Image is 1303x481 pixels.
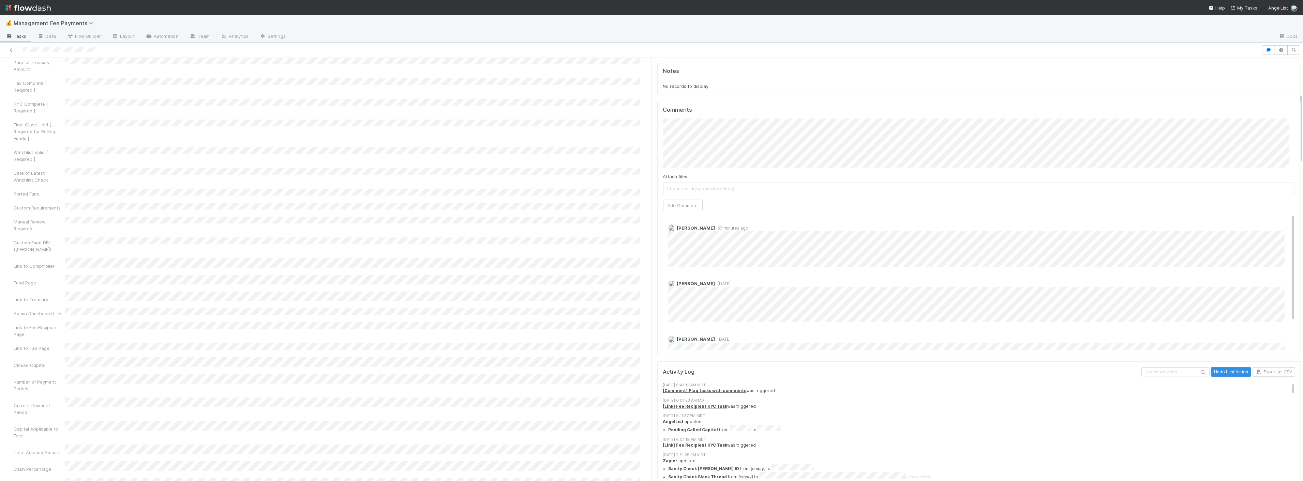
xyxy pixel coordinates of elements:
[1291,5,1298,12] img: avatar_8d06466b-a936-4205-8f52-b0cc03e2a179.png
[5,2,51,14] img: logo-inverted-e16ddd16eac7371096b0.svg
[907,475,930,480] span: (show more)
[14,449,65,456] div: Total Accrued Amount
[663,442,1301,448] div: was triggered
[14,466,65,472] div: Cash Percentage
[61,31,106,42] a: Flow Builder
[14,20,97,27] span: Management Fee Payments
[14,425,65,439] div: Capital Applicable to Fees
[663,83,1295,90] div: No records to display.
[254,31,291,42] a: Settings
[14,80,65,93] div: Tax Complete [ Required ]
[663,419,684,424] strong: AngelList
[669,472,1301,480] summary: Sanity Check Slack Thread from (empty) to (show more)
[14,59,65,73] div: Parallel Treasury Amount
[669,425,1301,433] li: from to
[5,20,12,26] span: 💰
[14,310,65,317] div: Admin Dashboard Link
[14,345,65,352] div: Link to Tax Page
[663,458,1301,480] div: updated:
[663,382,1301,388] div: [DATE] 6:41:12 AM MDT
[1141,367,1210,376] input: Search activities...
[663,419,1301,433] div: updated:
[663,452,1301,458] div: [DATE] 2:31:25 PM MDT
[669,464,1301,472] li: from to
[140,31,184,42] a: Automation
[663,404,728,409] a: [Link] Fee Recipient KYC Task
[663,173,689,180] label: Attach files:
[1211,367,1251,377] button: Undo Last Action
[677,336,715,342] span: [PERSON_NAME]
[1273,31,1303,42] a: Docs
[715,281,731,286] span: [DATE]
[663,369,1140,375] h5: Activity Log
[14,149,65,162] div: Watchlist Valid [ Required ]
[14,121,65,142] div: Final Close Held [ Required for Rolling Funds ]
[668,224,675,231] img: avatar_12dd09bb-393f-4edb-90ff-b12147216d3f.png
[14,170,65,183] div: Date of Latest Watchlist Check
[14,279,65,286] div: Fund Page
[663,68,679,75] h5: Notes
[663,388,747,393] a: [Comment] Flag tasks with comments
[215,31,254,42] a: Analytics
[739,475,753,480] em: (empty)
[14,239,65,253] div: Custom Fund DRI ([PERSON_NAME])
[663,413,1301,419] div: [DATE] 9:11:57 PM MDT
[14,402,65,416] div: Current Payment Period
[184,31,215,42] a: Team
[32,31,61,42] a: Data
[677,225,715,231] span: [PERSON_NAME]
[67,33,101,40] span: Flow Builder
[663,458,678,463] strong: Zapier
[669,427,718,432] strong: Pending Called Capital
[14,100,65,114] div: KYC Complete [ Required ]
[1230,4,1257,11] a: My Tasks
[677,281,715,286] span: [PERSON_NAME]
[663,443,728,448] a: [Link] Fee Recipient KYC Task
[14,378,65,392] div: Number of Payment Periods
[669,475,727,480] strong: Sanity Check Slack Thread
[668,280,675,287] img: avatar_9bf5d80c-4205-46c9-bf6e-5147b3b3a927.png
[663,107,1295,113] h5: Comments
[5,33,27,40] span: Tasks
[1268,5,1288,11] span: AngelList
[1209,4,1225,11] div: Help
[14,218,65,232] div: Manual Review Required
[14,324,65,338] div: Link to Fee Recipient Page
[663,403,1301,409] div: was triggered
[669,466,739,471] strong: Sanity Check [PERSON_NAME] ID
[715,337,731,342] span: [DATE]
[668,336,675,343] img: avatar_e5ec2f5b-afc7-4357-8cf1-2139873d70b1.png
[14,296,65,303] div: Link to Treasury
[663,437,1301,443] div: [DATE] 6:01:19 AM MDT
[14,263,65,269] div: Link to Comptroller
[1253,367,1295,377] button: Export as CSV
[106,31,140,42] a: Layout
[1230,5,1257,11] span: My Tasks
[14,190,65,197] div: Ported Fund
[663,200,703,211] button: Add Comment
[663,183,1295,194] span: Choose or drag and drop file(s)
[715,226,749,231] span: 57 minutes ago
[663,398,1301,403] div: [DATE] 6:01:23 AM MDT
[14,362,65,369] div: Closed Capital
[751,466,766,471] em: (empty)
[663,388,1301,394] div: was triggered
[14,204,65,211] div: Custom Requirements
